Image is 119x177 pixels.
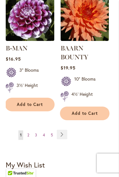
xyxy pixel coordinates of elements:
iframe: Launch Accessibility Center [5,154,23,172]
div: 10" Blooms [74,76,96,88]
button: Add to Cart [5,98,55,111]
span: Add to Cart [17,102,43,107]
a: Baarn Bounty [61,36,109,42]
span: 5 [51,133,53,137]
strong: My Wish List [6,160,45,169]
div: 3½' Height [17,82,38,95]
span: 2 [27,133,29,137]
span: 3 [35,133,37,137]
span: $16.95 [6,56,21,62]
button: Add to Cart [60,107,109,120]
span: 4 [43,133,45,137]
span: $19.95 [61,65,76,71]
a: 3 [33,130,39,140]
span: Add to Cart [72,111,98,116]
a: 4 [41,130,47,140]
a: 2 [26,130,31,140]
div: 3" Blooms [19,67,39,80]
a: B-MAN [6,36,54,42]
span: 1 [20,133,22,137]
div: 4½' Height [71,91,93,103]
a: BAARN BOUNTY [61,44,88,61]
a: B-MAN [6,44,28,52]
a: 5 [49,130,55,140]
